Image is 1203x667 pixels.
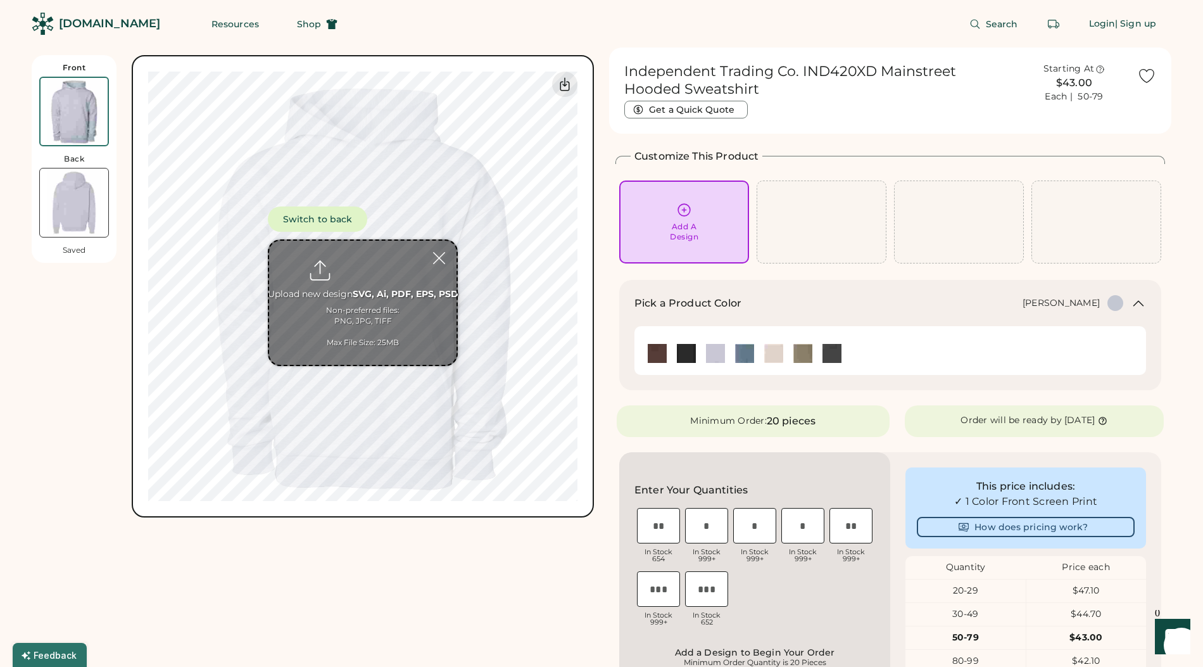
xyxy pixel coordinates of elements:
[637,549,680,562] div: In Stock 654
[196,11,274,37] button: Resources
[1043,63,1095,75] div: Starting At
[986,20,1018,29] span: Search
[829,549,872,562] div: In Stock 999+
[954,11,1033,37] button: Search
[905,561,1026,574] div: Quantity
[637,612,680,626] div: In Stock 999+
[1026,632,1147,644] div: $43.00
[1023,297,1100,310] div: [PERSON_NAME]
[638,647,871,657] div: Add a Design to Begin Your Order
[1115,18,1156,30] div: | Sign up
[690,415,767,428] div: Minimum Order:
[63,63,86,73] div: Front
[648,344,667,363] img: Brown Swatch Image
[1143,610,1197,664] iframe: Front Chat
[735,344,754,363] div: Magic Blue
[793,344,812,363] img: Olive Swatch Image
[1019,75,1130,91] div: $43.00
[1041,11,1066,37] button: Retrieve an order
[822,344,841,363] img: Pigment Black Swatch Image
[353,288,458,300] strong: SVG, Ai, PDF, EPS, PSD
[706,344,725,363] img: Grey Heather Swatch Image
[648,344,667,363] div: Brown
[767,414,816,429] div: 20 pieces
[677,344,696,363] div: Black
[706,344,725,363] div: Grey Heather
[764,344,783,363] div: Ivory
[793,344,812,363] div: Olive
[733,549,776,562] div: In Stock 999+
[905,632,1026,644] div: 50-79
[917,479,1135,494] div: This price includes:
[781,549,824,562] div: In Stock 999+
[634,149,759,164] h2: Customize This Product
[917,517,1135,537] button: How does pricing work?
[1089,18,1116,30] div: Login
[32,13,54,35] img: Rendered Logo - Screens
[64,154,84,164] div: Back
[822,344,841,363] div: Pigment Black
[268,288,458,301] div: Upload new design
[1064,414,1095,427] div: [DATE]
[917,494,1135,509] div: ✓ 1 Color Front Screen Print
[961,414,1062,427] div: Order will be ready by
[677,344,696,363] img: Black Swatch Image
[552,72,577,97] div: Download Front Mockup
[670,222,698,242] div: Add A Design
[1026,561,1146,574] div: Price each
[1026,585,1147,597] div: $47.10
[282,11,353,37] button: Shop
[624,101,748,118] button: Get a Quick Quote
[685,612,728,626] div: In Stock 652
[735,344,754,363] img: Magic Blue Swatch Image
[905,608,1026,621] div: 30-49
[905,585,1026,597] div: 20-29
[685,549,728,562] div: In Stock 999+
[268,206,367,232] button: Switch to back
[764,344,783,363] img: Ivory Swatch Image
[1026,608,1147,621] div: $44.70
[634,296,741,311] h2: Pick a Product Color
[1045,91,1103,103] div: Each | 50-79
[624,63,1011,98] h1: Independent Trading Co. IND420XD Mainstreet Hooded Sweatshirt
[63,245,85,255] div: Saved
[634,483,748,498] h2: Enter Your Quantities
[59,16,160,32] div: [DOMAIN_NAME]
[297,20,321,29] span: Shop
[41,78,108,145] img: IND420XD Grey Heather Front Thumbnail
[40,168,108,237] img: IND420XD Grey Heather Back Thumbnail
